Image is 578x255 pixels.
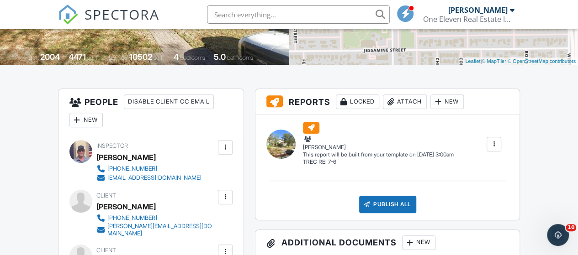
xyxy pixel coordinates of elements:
[547,224,569,246] iframe: Intercom live chat
[154,54,165,61] span: sq.ft.
[96,164,202,173] a: [PHONE_NUMBER]
[29,54,39,61] span: Built
[207,5,390,24] input: Search everything...
[402,235,435,250] div: New
[69,113,103,127] div: New
[430,94,464,109] div: New
[107,214,157,222] div: [PHONE_NUMBER]
[87,54,100,61] span: sq. ft.
[96,213,216,223] a: [PHONE_NUMBER]
[96,151,156,164] div: [PERSON_NAME]
[69,52,86,62] div: 4471
[129,52,152,62] div: 10502
[96,173,202,182] a: [EMAIL_ADDRESS][DOMAIN_NAME]
[107,165,157,172] div: [PHONE_NUMBER]
[109,54,128,61] span: Lot Size
[423,15,514,24] div: One Eleven Real Estate Inspections
[303,135,454,151] div: [PERSON_NAME]
[303,151,454,158] div: This report will be built from your template on [DATE] 3:00am
[180,54,205,61] span: bedrooms
[174,52,179,62] div: 4
[58,5,78,25] img: The Best Home Inspection Software - Spectora
[482,58,506,64] a: © MapTiler
[214,52,226,62] div: 5.0
[40,52,60,62] div: 2004
[107,174,202,182] div: [EMAIL_ADDRESS][DOMAIN_NAME]
[566,224,576,231] span: 10
[124,94,214,109] div: Disable Client CC Email
[58,12,159,31] a: SPECTORA
[448,5,508,15] div: [PERSON_NAME]
[96,200,156,213] div: [PERSON_NAME]
[463,57,578,65] div: |
[303,158,454,166] div: TREC REI 7-6
[383,94,427,109] div: Attach
[96,223,216,237] a: [PERSON_NAME][EMAIL_ADDRESS][DOMAIN_NAME]
[508,58,576,64] a: © OpenStreetMap contributors
[227,54,253,61] span: bathrooms
[465,58,480,64] a: Leaflet
[96,192,116,199] span: Client
[96,247,116,254] span: Client
[336,94,379,109] div: Locked
[359,196,416,213] div: Publish All
[85,5,159,24] span: SPECTORA
[107,223,216,237] div: [PERSON_NAME][EMAIL_ADDRESS][DOMAIN_NAME]
[58,89,244,133] h3: People
[255,89,520,115] h3: Reports
[96,142,128,149] span: Inspector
